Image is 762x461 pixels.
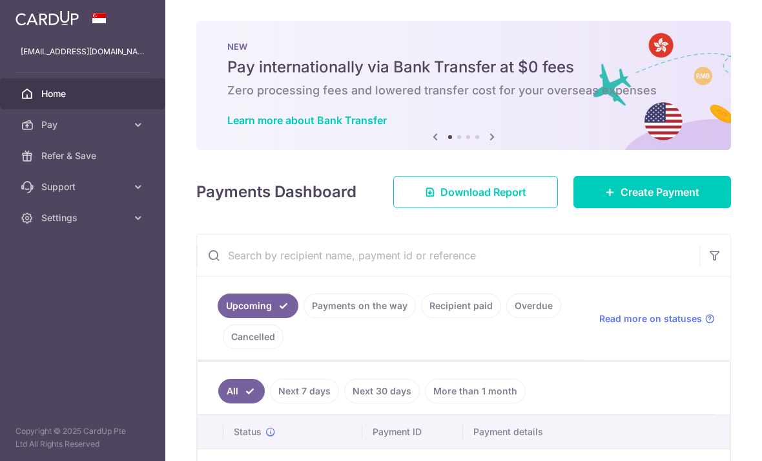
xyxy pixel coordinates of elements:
[227,114,387,127] a: Learn more about Bank Transfer
[599,312,702,325] span: Read more on statuses
[196,180,356,204] h4: Payments Dashboard
[15,10,79,26] img: CardUp
[421,294,501,318] a: Recipient paid
[196,21,731,150] img: Bank transfer banner
[344,379,420,403] a: Next 30 days
[41,211,127,224] span: Settings
[218,294,298,318] a: Upcoming
[304,294,416,318] a: Payments on the way
[197,235,699,276] input: Search by recipient name, payment id or reference
[227,41,700,52] p: NEW
[270,379,339,403] a: Next 7 days
[425,379,526,403] a: More than 1 month
[234,425,262,438] span: Status
[599,312,715,325] a: Read more on statuses
[41,149,127,162] span: Refer & Save
[227,83,700,98] h6: Zero processing fees and lowered transfer cost for your overseas expenses
[362,415,463,449] th: Payment ID
[393,176,558,208] a: Download Report
[223,325,283,349] a: Cancelled
[218,379,265,403] a: All
[463,415,751,449] th: Payment details
[506,294,561,318] a: Overdue
[41,87,127,100] span: Home
[41,118,127,131] span: Pay
[621,184,699,200] span: Create Payment
[41,180,127,193] span: Support
[440,184,526,200] span: Download Report
[21,45,145,58] p: [EMAIL_ADDRESS][DOMAIN_NAME]
[227,57,700,78] h5: Pay internationally via Bank Transfer at $0 fees
[573,176,731,208] a: Create Payment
